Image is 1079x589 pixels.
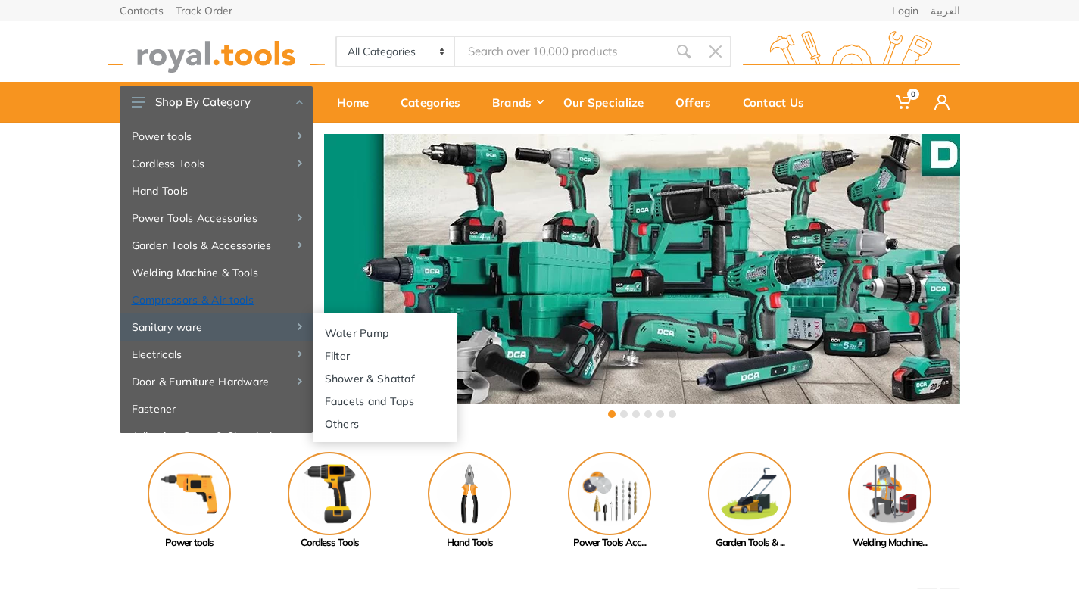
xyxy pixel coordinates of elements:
a: Our Specialize [553,82,665,123]
img: Royal - Power tools [148,452,231,535]
a: Garden Tools & ... [680,452,820,550]
a: Others [313,412,457,435]
div: Garden Tools & ... [680,535,820,550]
a: Contact Us [732,82,825,123]
a: Electricals [120,341,313,368]
a: Power tools [120,123,313,150]
a: Welding Machine & Tools [120,259,313,286]
a: Hand Tools [120,177,313,204]
a: Fastener [120,395,313,422]
a: Contacts [120,5,164,16]
button: Shop By Category [120,86,313,118]
img: Royal - Power Tools Accessories [568,452,651,535]
a: Cordless Tools [120,150,313,177]
a: Compressors & Air tools [120,286,313,313]
a: Home [326,82,390,123]
a: Login [892,5,918,16]
input: Site search [455,36,667,67]
a: Power Tools Accessories [120,204,313,232]
a: Faucets and Taps [313,389,457,412]
a: Offers [665,82,732,123]
a: Garden Tools & Accessories [120,232,313,259]
a: Categories [390,82,482,123]
a: Water Pump [313,321,457,344]
div: Offers [665,86,732,118]
div: Home [326,86,390,118]
div: Power tools [120,535,260,550]
a: Power Tools Acc... [540,452,680,550]
div: Brands [482,86,553,118]
a: Track Order [176,5,232,16]
div: Our Specialize [553,86,665,118]
a: Power tools [120,452,260,550]
a: Welding Machine... [820,452,960,550]
img: royal.tools Logo [108,31,325,73]
select: Category [337,37,456,66]
img: Royal - Garden Tools & Accessories [708,452,791,535]
div: Contact Us [732,86,825,118]
div: Hand Tools [400,535,540,550]
img: Royal - Hand Tools [428,452,511,535]
div: Welding Machine... [820,535,960,550]
a: Hand Tools [400,452,540,550]
img: Royal - Welding Machine & Tools [848,452,931,535]
span: 0 [907,89,919,100]
a: Shower & Shattaf [313,366,457,389]
div: Cordless Tools [260,535,400,550]
img: royal.tools Logo [743,31,960,73]
a: Filter [313,344,457,366]
div: Categories [390,86,482,118]
a: Door & Furniture Hardware [120,368,313,395]
a: Sanitary ware [120,313,313,341]
a: Cordless Tools [260,452,400,550]
div: Power Tools Acc... [540,535,680,550]
img: Royal - Cordless Tools [288,452,371,535]
a: 0 [885,82,924,123]
a: Adhesive, Spray & Chemical [120,422,313,450]
a: العربية [931,5,960,16]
